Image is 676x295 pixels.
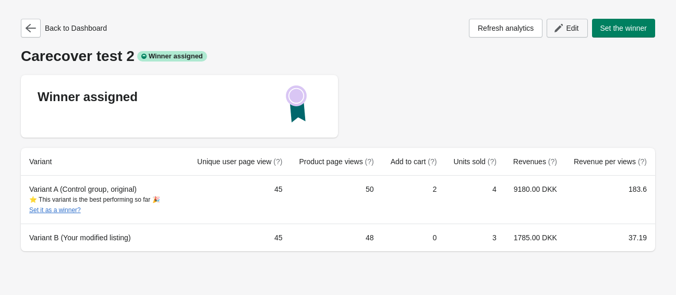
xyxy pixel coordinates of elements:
span: Refresh analytics [478,24,534,32]
span: Revenue per views [574,157,647,166]
span: Add to cart [391,157,437,166]
td: 1785.00 DKK [505,224,565,251]
td: 50 [291,176,382,224]
span: (?) [273,157,282,166]
td: 9180.00 DKK [505,176,565,224]
button: Edit [547,19,587,38]
span: (?) [428,157,437,166]
span: (?) [548,157,557,166]
span: Units sold [453,157,496,166]
span: (?) [365,157,374,166]
td: 3 [445,224,504,251]
td: 37.19 [565,224,655,251]
div: Variant B (Your modified listing) [29,232,180,243]
button: Refresh analytics [469,19,542,38]
th: Variant [21,148,189,176]
td: 45 [189,176,291,224]
span: Revenues [513,157,557,166]
div: Winner assigned [137,51,207,62]
span: (?) [638,157,647,166]
div: Variant A (Control group, original) [29,184,180,215]
div: ⭐ This variant is the best performing so far 🎉 [29,194,180,215]
span: Edit [566,24,578,32]
span: (?) [488,157,497,166]
td: 4 [445,176,504,224]
strong: Winner assigned [38,90,138,104]
td: 45 [189,224,291,251]
div: Carecover test 2 [21,48,655,65]
span: Set the winner [600,24,647,32]
span: Unique user page view [197,157,282,166]
td: 183.6 [565,176,655,224]
button: Set it as a winner? [29,206,81,214]
td: 48 [291,224,382,251]
button: Set the winner [592,19,656,38]
div: Back to Dashboard [21,19,107,38]
img: Winner [286,85,307,122]
td: 2 [382,176,445,224]
span: Product page views [299,157,373,166]
td: 0 [382,224,445,251]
